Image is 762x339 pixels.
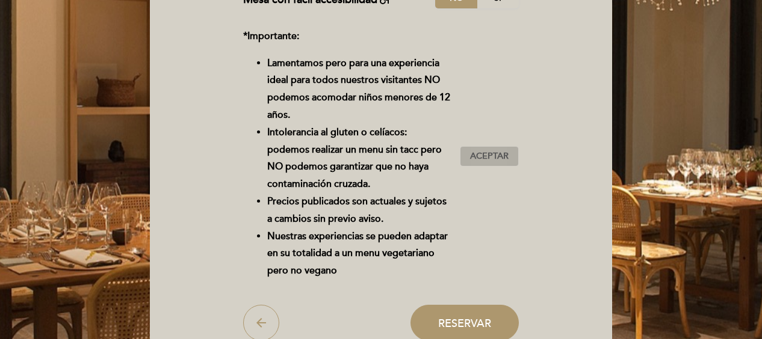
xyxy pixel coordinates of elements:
[460,146,519,166] button: Aceptar
[267,193,451,228] li: Precios publicados son actuales y sujetos a cambios sin previo aviso.
[243,30,299,42] strong: *Importante:
[438,316,491,329] span: Reservar
[254,316,268,330] i: arrow_back
[470,150,509,163] span: Aceptar
[267,57,450,121] strong: Lamentamos pero para una experiencia ideal para todos nuestros visitantes NO podemos acomodar niñ...
[267,124,451,193] li: Intolerancia al gluten o celíacos: podemos realizar un menu sin tacc pero NO podemos garantizar q...
[267,228,451,279] li: Nuestras experiencias se pueden adaptar en su totalidad a un menu vegetariano pero no vegano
